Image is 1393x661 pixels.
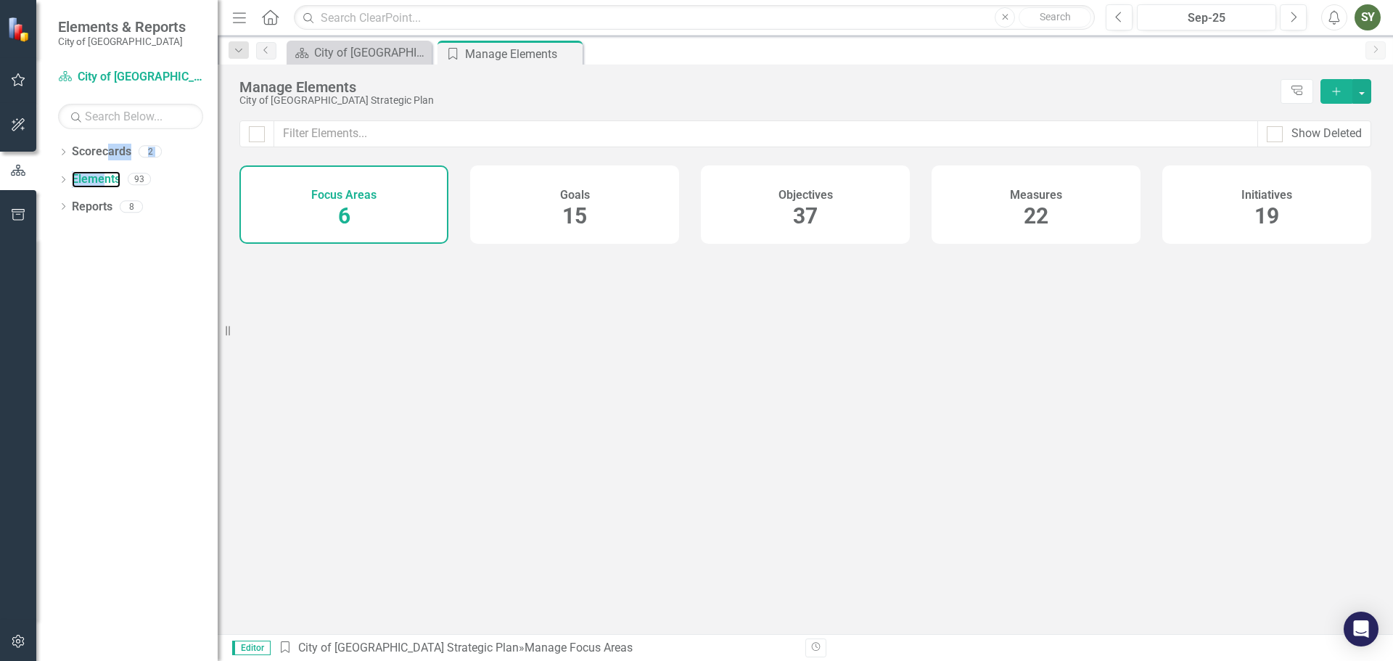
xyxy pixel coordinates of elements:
[239,79,1273,95] div: Manage Elements
[58,18,186,36] span: Elements & Reports
[278,640,794,657] div: » Manage Focus Areas
[72,144,131,160] a: Scorecards
[1010,189,1062,202] h4: Measures
[793,203,818,229] span: 37
[465,45,579,63] div: Manage Elements
[139,146,162,158] div: 2
[560,189,590,202] h4: Goals
[1142,9,1271,27] div: Sep-25
[314,44,428,62] div: City of [GEOGRAPHIC_DATA] Strategic Plan
[58,69,203,86] a: City of [GEOGRAPHIC_DATA] Strategic Plan
[120,200,143,213] div: 8
[1137,4,1276,30] button: Sep-25
[1355,4,1381,30] button: SY
[562,203,587,229] span: 15
[1254,203,1279,229] span: 19
[128,173,151,186] div: 93
[232,641,271,655] span: Editor
[1040,11,1071,22] span: Search
[1019,7,1091,28] button: Search
[311,189,377,202] h4: Focus Areas
[58,104,203,129] input: Search Below...
[778,189,833,202] h4: Objectives
[294,5,1095,30] input: Search ClearPoint...
[1291,126,1362,142] div: Show Deleted
[298,641,519,654] a: City of [GEOGRAPHIC_DATA] Strategic Plan
[290,44,428,62] a: City of [GEOGRAPHIC_DATA] Strategic Plan
[58,36,186,47] small: City of [GEOGRAPHIC_DATA]
[239,95,1273,106] div: City of [GEOGRAPHIC_DATA] Strategic Plan
[1344,612,1378,646] div: Open Intercom Messenger
[1024,203,1048,229] span: 22
[274,120,1258,147] input: Filter Elements...
[72,199,112,215] a: Reports
[7,16,33,41] img: ClearPoint Strategy
[338,203,350,229] span: 6
[72,171,120,188] a: Elements
[1241,189,1292,202] h4: Initiatives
